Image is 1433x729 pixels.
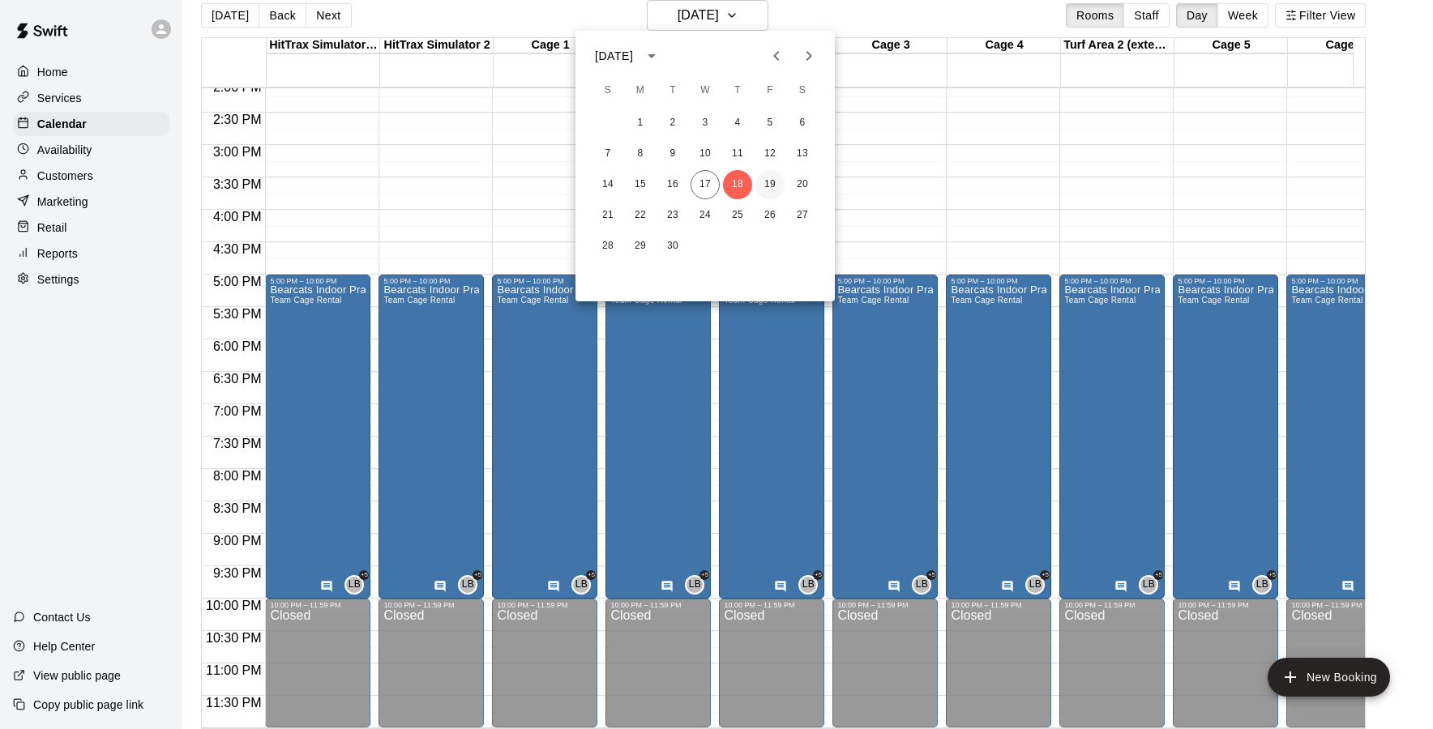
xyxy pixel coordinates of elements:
[626,170,655,199] button: 15
[788,109,817,138] button: 6
[595,48,633,65] div: [DATE]
[626,75,655,107] span: Monday
[793,40,825,72] button: Next month
[658,109,687,138] button: 2
[755,139,785,168] button: 12
[593,201,622,230] button: 21
[691,109,720,138] button: 3
[626,201,655,230] button: 22
[723,75,752,107] span: Thursday
[658,232,687,261] button: 30
[691,201,720,230] button: 24
[723,201,752,230] button: 25
[593,232,622,261] button: 28
[658,201,687,230] button: 23
[723,170,752,199] button: 18
[658,139,687,168] button: 9
[658,75,687,107] span: Tuesday
[755,75,785,107] span: Friday
[755,201,785,230] button: 26
[593,170,622,199] button: 14
[788,201,817,230] button: 27
[788,170,817,199] button: 20
[788,75,817,107] span: Saturday
[626,139,655,168] button: 8
[691,139,720,168] button: 10
[723,109,752,138] button: 4
[638,42,665,70] button: calendar view is open, switch to year view
[691,75,720,107] span: Wednesday
[626,109,655,138] button: 1
[723,139,752,168] button: 11
[760,40,793,72] button: Previous month
[788,139,817,168] button: 13
[593,75,622,107] span: Sunday
[691,170,720,199] button: 17
[658,170,687,199] button: 16
[593,139,622,168] button: 7
[755,109,785,138] button: 5
[755,170,785,199] button: 19
[626,232,655,261] button: 29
